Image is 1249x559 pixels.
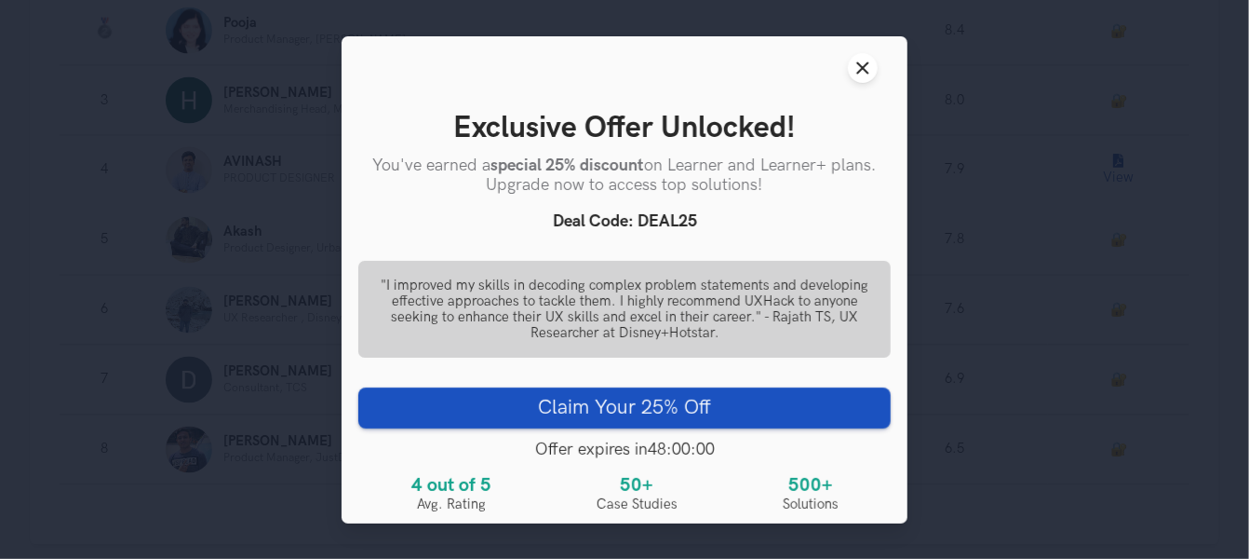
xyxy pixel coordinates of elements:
[375,277,874,340] p: "I improved my skills in decoding complex problem statements and developing effective approaches ...
[783,496,839,511] p: Solutions
[411,496,491,511] p: Avg. Rating
[597,473,678,496] p: 50+
[490,155,644,174] strong: special 25% discount
[783,473,839,496] p: 500+
[648,439,715,458] span: 48:00:00
[358,439,891,458] p: Offer expires in
[553,211,697,230] strong: Deal Code: DEAL25
[358,155,891,194] p: You've earned a on Learner and Learner+ plans. Upgrade now to access top solutions!
[358,387,891,428] button: Claim Your 25% Off
[597,496,678,511] p: Case Studies
[411,473,491,496] p: 4 out of 5
[358,111,891,147] h2: Exclusive Offer Unlocked!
